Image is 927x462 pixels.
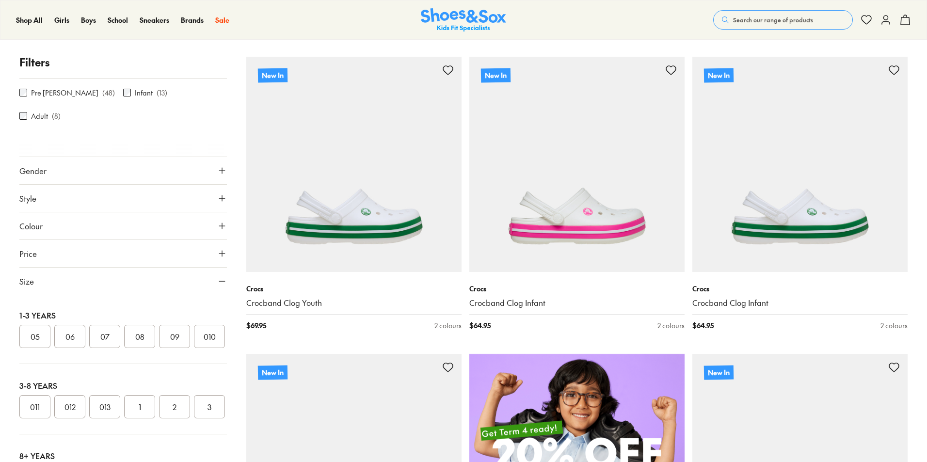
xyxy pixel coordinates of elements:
a: Girls [54,15,69,25]
span: $ 64.95 [692,320,714,331]
label: Infant [135,88,153,98]
span: Colour [19,220,43,232]
button: 05 [19,325,50,348]
div: 3-8 Years [19,380,227,391]
button: 011 [19,395,50,418]
a: Boys [81,15,96,25]
span: Style [19,192,36,204]
span: $ 64.95 [469,320,491,331]
div: 8+ Years [19,450,227,462]
div: 2 colours [657,320,685,331]
button: Search our range of products [713,10,853,30]
span: Gender [19,165,47,176]
a: Crocband Clog Youth [246,298,462,308]
label: Pre [PERSON_NAME] [31,88,98,98]
button: Price [19,240,227,267]
button: 012 [54,395,85,418]
a: New In [469,57,685,272]
label: Adult [31,111,48,121]
a: New In [246,57,462,272]
button: Style [19,185,227,212]
p: ( 48 ) [102,88,115,98]
button: 09 [159,325,190,348]
p: New In [481,68,511,82]
span: $ 69.95 [246,320,266,331]
button: Gender [19,157,227,184]
p: New In [704,365,734,380]
button: 07 [89,325,120,348]
span: Search our range of products [733,16,813,24]
button: Size [19,268,227,295]
span: Size [19,275,34,287]
a: Crocband Clog Infant [692,298,908,308]
button: 1 [124,395,155,418]
p: New In [258,365,288,380]
p: Filters [19,54,227,70]
button: 3 [194,395,225,418]
button: 06 [54,325,85,348]
div: 2 colours [880,320,908,331]
div: 1-3 Years [19,309,227,321]
button: 08 [124,325,155,348]
a: School [108,15,128,25]
button: Colour [19,212,227,239]
a: Shoes & Sox [421,8,506,32]
p: ( 8 ) [52,111,61,121]
div: 2 colours [434,320,462,331]
p: Crocs [692,284,908,294]
a: Sneakers [140,15,169,25]
p: Crocs [469,284,685,294]
a: New In [692,57,908,272]
a: Brands [181,15,204,25]
img: SNS_Logo_Responsive.svg [421,8,506,32]
button: 2 [159,395,190,418]
a: Sale [215,15,229,25]
p: ( 13 ) [157,88,167,98]
p: New In [704,68,734,82]
p: New In [258,68,288,82]
button: 010 [194,325,225,348]
button: 013 [89,395,120,418]
a: Crocband Clog Infant [469,298,685,308]
span: Price [19,248,37,259]
a: Shop All [16,15,43,25]
p: Crocs [246,284,462,294]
